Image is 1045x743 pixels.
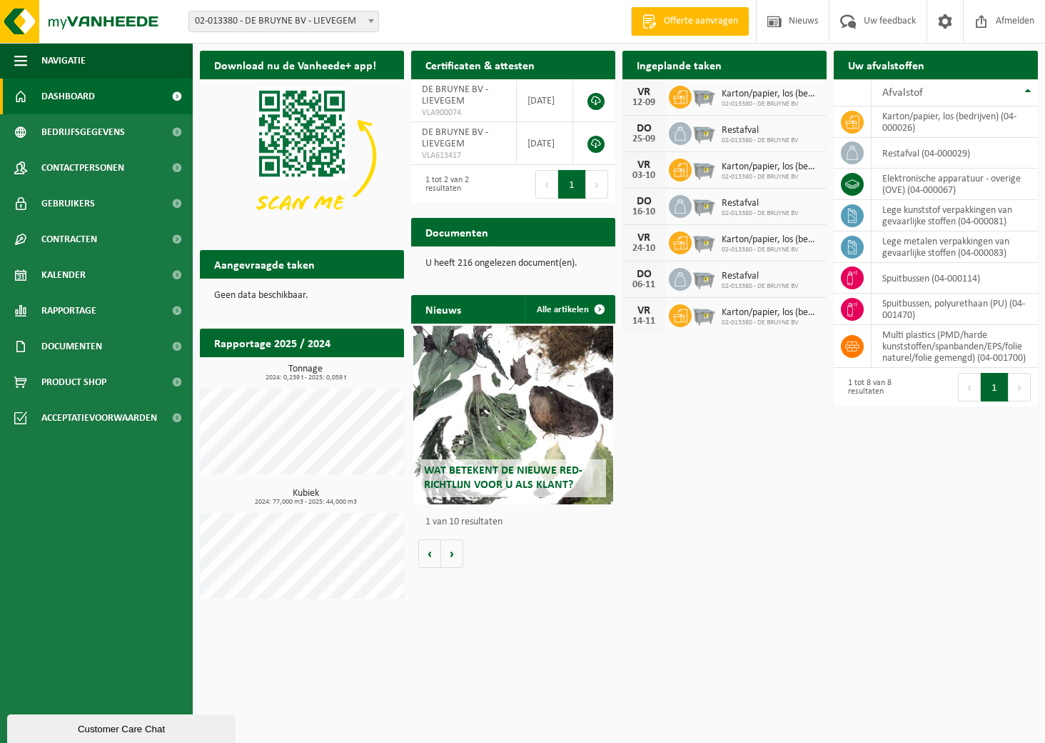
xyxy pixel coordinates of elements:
[189,11,378,31] span: 02-013380 - DE BRUYNE BV - LIEVEGEM
[630,171,658,181] div: 03-10
[525,295,614,324] a: Alle artikelen
[981,373,1009,402] button: 1
[722,100,819,109] span: 02-013380 - DE BRUYNE BV
[692,84,716,108] img: WB-2500-GAL-GY-01
[425,259,601,269] p: U heeft 216 ongelezen document(en).
[692,156,716,181] img: WB-2500-GAL-GY-01
[630,196,658,207] div: DO
[207,489,404,506] h3: Kubiek
[872,138,1038,169] td: restafval (04-000029)
[722,89,819,100] span: Karton/papier, los (bedrijven)
[631,7,749,36] a: Offerte aanvragen
[41,114,125,150] span: Bedrijfsgegevens
[872,294,1038,325] td: spuitbussen, polyurethaan (PU) (04-001470)
[630,280,658,290] div: 06-11
[722,319,819,327] span: 02-013380 - DE BRUYNE BV
[41,221,97,257] span: Contracten
[722,234,819,246] span: Karton/papier, los (bedrijven)
[200,250,329,278] h2: Aangevraagde taken
[200,51,390,79] h2: Download nu de Vanheede+ app!
[834,51,939,79] h2: Uw afvalstoffen
[207,374,404,382] span: 2024: 0,239 t - 2025: 0,059 t
[7,712,238,743] iframe: chat widget
[872,169,1038,200] td: elektronische apparatuur - overige (OVE) (04-000067)
[418,539,441,568] button: Vorige
[207,364,404,382] h3: Tonnage
[41,257,86,293] span: Kalender
[422,127,488,149] span: DE BRUYNE BV - LIEVEGEM
[298,356,403,385] a: Bekijk rapportage
[630,159,658,171] div: VR
[41,43,86,79] span: Navigatie
[958,373,981,402] button: Previous
[630,269,658,280] div: DO
[630,244,658,254] div: 24-10
[660,14,742,29] span: Offerte aanvragen
[872,325,1038,368] td: multi plastics (PMD/harde kunststoffen/spanbanden/EPS/folie naturel/folie gemengd) (04-001700)
[630,316,658,326] div: 14-11
[422,107,505,119] span: VLA900074
[207,499,404,506] span: 2024: 77,000 m3 - 2025: 44,000 m3
[692,120,716,144] img: WB-2500-GAL-GY-01
[722,271,799,282] span: Restafval
[692,266,716,290] img: WB-2500-GAL-GY-01
[692,193,716,217] img: WB-2500-GAL-GY-01
[692,229,716,254] img: WB-2500-GAL-GY-01
[872,263,1038,294] td: spuitbussen (04-000114)
[411,295,475,323] h2: Nieuws
[722,246,819,254] span: 02-013380 - DE BRUYNE BV
[41,150,124,186] span: Contactpersonen
[200,329,345,356] h2: Rapportage 2025 / 2024
[1009,373,1031,402] button: Next
[630,207,658,217] div: 16-10
[586,170,608,199] button: Next
[517,79,573,122] td: [DATE]
[630,98,658,108] div: 12-09
[722,282,799,291] span: 02-013380 - DE BRUYNE BV
[872,231,1038,263] td: lege metalen verpakkingen van gevaarlijke stoffen (04-000083)
[41,79,95,114] span: Dashboard
[425,517,608,527] p: 1 van 10 resultaten
[200,79,404,233] img: Download de VHEPlus App
[692,302,716,326] img: WB-2500-GAL-GY-01
[630,305,658,316] div: VR
[872,106,1038,138] td: karton/papier, los (bedrijven) (04-000026)
[188,11,379,32] span: 02-013380 - DE BRUYNE BV - LIEVEGEM
[722,161,819,173] span: Karton/papier, los (bedrijven)
[630,134,658,144] div: 25-09
[630,86,658,98] div: VR
[722,209,799,218] span: 02-013380 - DE BRUYNE BV
[424,465,582,490] span: Wat betekent de nieuwe RED-richtlijn voor u als klant?
[411,51,549,79] h2: Certificaten & attesten
[411,218,503,246] h2: Documenten
[41,364,106,400] span: Product Shop
[622,51,736,79] h2: Ingeplande taken
[214,291,390,301] p: Geen data beschikbaar.
[722,125,799,136] span: Restafval
[722,173,819,181] span: 02-013380 - DE BRUYNE BV
[517,122,573,165] td: [DATE]
[422,150,505,161] span: VLA613417
[841,371,929,403] div: 1 tot 8 van 8 resultaten
[722,307,819,319] span: Karton/papier, los (bedrijven)
[441,539,463,568] button: Volgende
[722,136,799,145] span: 02-013380 - DE BRUYNE BV
[630,123,658,134] div: DO
[41,329,102,364] span: Documenten
[418,169,506,200] div: 1 tot 2 van 2 resultaten
[413,326,613,504] a: Wat betekent de nieuwe RED-richtlijn voor u als klant?
[872,200,1038,231] td: lege kunststof verpakkingen van gevaarlijke stoffen (04-000081)
[535,170,558,199] button: Previous
[41,400,157,436] span: Acceptatievoorwaarden
[558,170,586,199] button: 1
[422,84,488,106] span: DE BRUYNE BV - LIEVEGEM
[41,186,95,221] span: Gebruikers
[882,87,923,99] span: Afvalstof
[722,198,799,209] span: Restafval
[630,232,658,244] div: VR
[41,293,96,329] span: Rapportage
